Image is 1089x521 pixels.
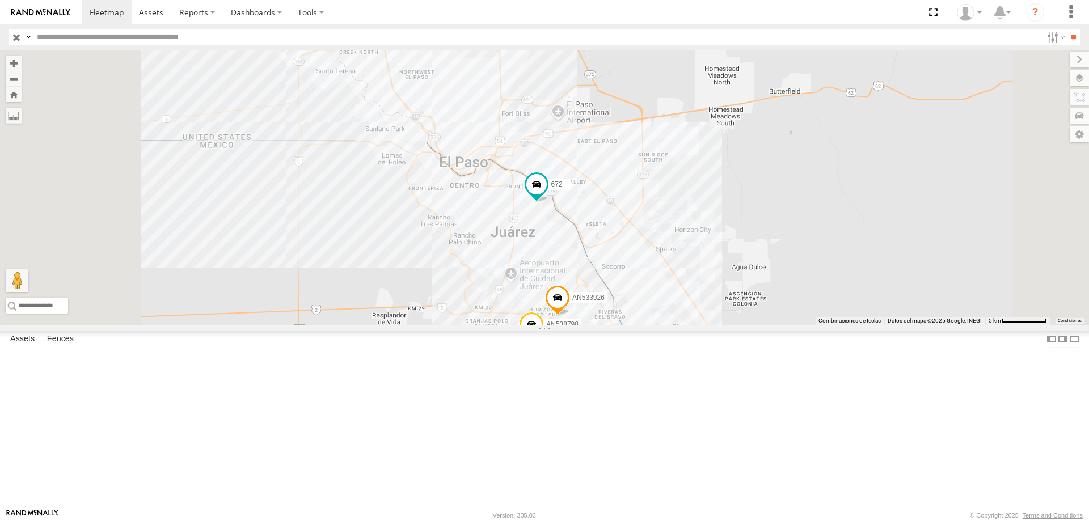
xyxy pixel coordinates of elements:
[989,317,1001,324] span: 5 km
[1070,126,1089,142] label: Map Settings
[6,269,28,292] button: Arrastra el hombrecito naranja al mapa para abrir Street View
[546,320,579,328] span: AN538798
[888,317,982,324] span: Datos del mapa ©2025 Google, INEGI
[1023,512,1083,519] a: Terms and Conditions
[6,87,22,102] button: Zoom Home
[1046,331,1057,348] label: Dock Summary Table to the Left
[970,512,1083,519] div: © Copyright 2025 -
[493,512,536,519] div: Version: 305.03
[551,180,563,188] span: 672
[6,71,22,87] button: Zoom out
[1057,331,1069,348] label: Dock Summary Table to the Right
[953,4,986,21] div: MANUEL HERNANDEZ
[1042,29,1067,45] label: Search Filter Options
[6,108,22,124] label: Measure
[572,294,605,302] span: AN533926
[5,331,40,347] label: Assets
[6,56,22,71] button: Zoom in
[1026,3,1044,22] i: ?
[24,29,33,45] label: Search Query
[6,510,58,521] a: Visit our Website
[818,317,881,325] button: Combinaciones de teclas
[1058,319,1082,323] a: Condiciones
[985,317,1050,325] button: Escala del mapa: 5 km por 77 píxeles
[11,9,70,16] img: rand-logo.svg
[1069,331,1080,348] label: Hide Summary Table
[41,331,79,347] label: Fences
